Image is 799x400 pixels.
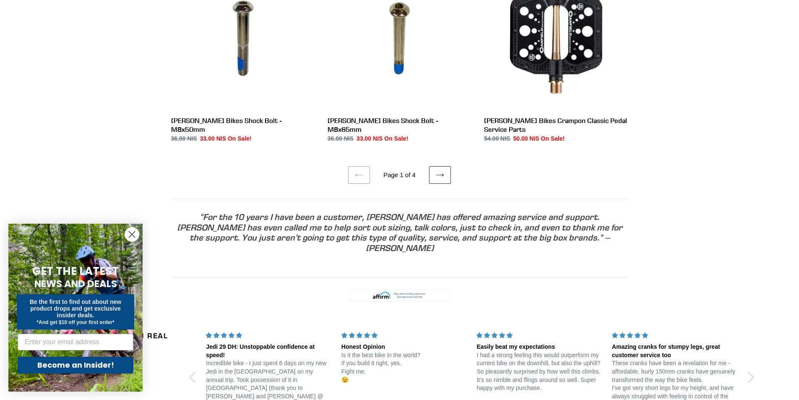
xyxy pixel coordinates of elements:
p: Is it the best bike in the world? If you build it right, yes. Fight me. 😉 [341,351,467,384]
div: 5 stars [341,331,467,340]
div: 5 stars [476,331,602,340]
span: Be the first to find out about new product drops and get exclusive insider deals. [30,298,122,319]
span: "For the 10 years I have been a customer, [PERSON_NAME] has offered amazing service and support. ... [177,211,622,253]
span: *And get $10 off your first order* [36,319,114,325]
li: Page 1 of 4 [372,170,427,180]
button: Become an Insider! [18,357,133,374]
div: Jedi 29 DH: Unstoppable confidence at speed! [206,343,331,359]
div: 5 stars [206,331,331,340]
div: Amazing cranks for stumpy legs, great customer service too [612,343,737,359]
input: Enter your email address [18,334,133,350]
button: Close dialog [125,227,139,242]
span: NEWS AND DEALS [34,277,117,290]
span: GET THE LATEST [32,264,119,279]
img: 0% financing for 6 months using Affirm. Limited time offer ends soon. [349,289,450,302]
div: 5 stars [612,331,737,340]
div: Honest Opinion [341,343,467,351]
p: I had a strong feeling this would outperform my current bike on the downhill, but also the uphill... [476,351,602,392]
div: Easily beat my expectations [476,343,602,351]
